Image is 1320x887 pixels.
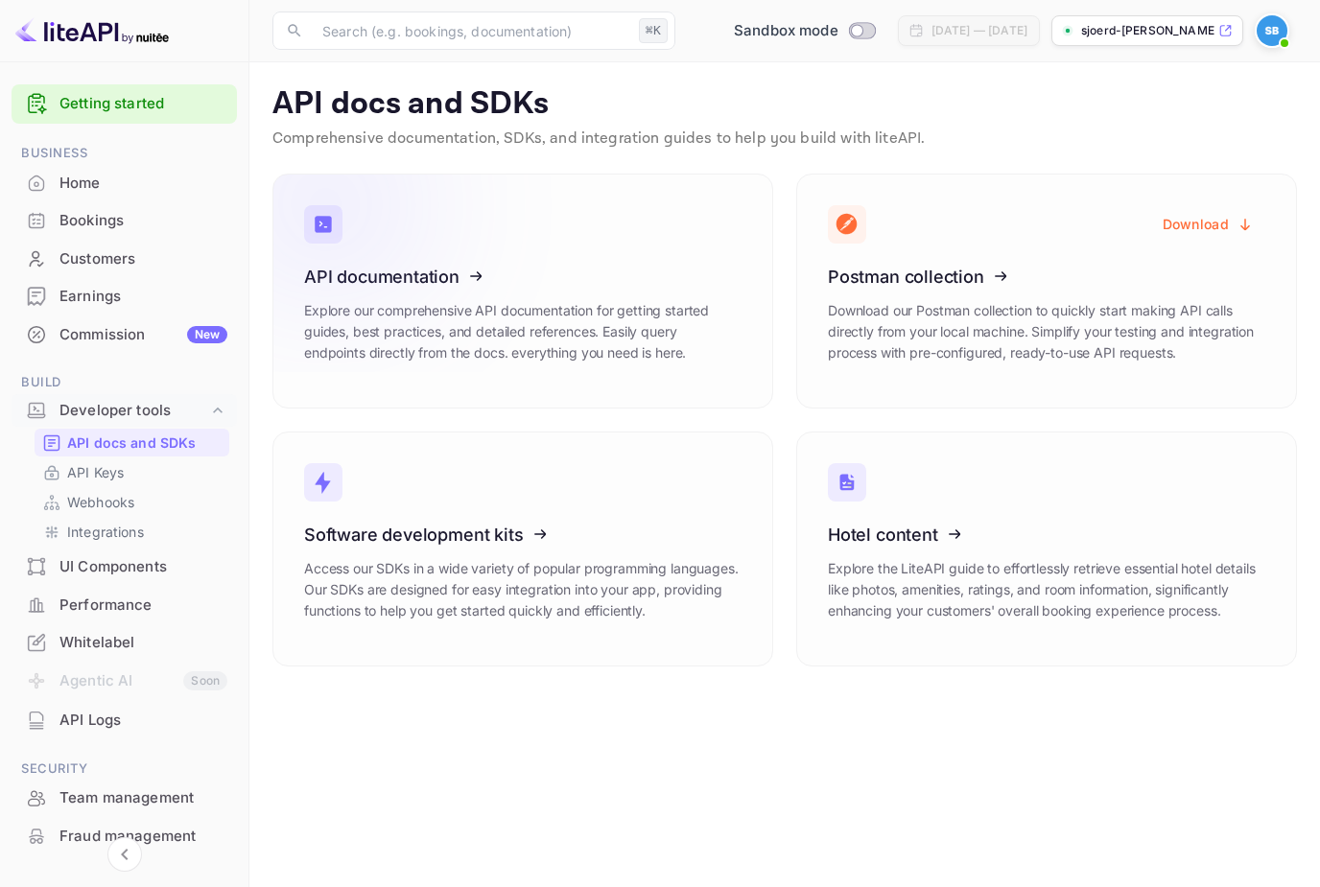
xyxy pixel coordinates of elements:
[828,558,1265,621] p: Explore the LiteAPI guide to effortlessly retrieve essential hotel details like photos, amenities...
[59,863,227,885] div: Audit logs
[59,787,227,809] div: Team management
[59,248,227,270] div: Customers
[67,522,144,542] p: Integrations
[59,710,227,732] div: API Logs
[35,488,229,516] div: Webhooks
[272,128,1297,151] p: Comprehensive documentation, SDKs, and integration guides to help you build with liteAPI.
[304,525,742,545] h3: Software development kits
[59,632,227,654] div: Whitelabel
[828,267,1265,287] h3: Postman collection
[12,278,237,314] a: Earnings
[59,595,227,617] div: Performance
[12,202,237,238] a: Bookings
[931,22,1027,39] div: [DATE] — [DATE]
[12,624,237,660] a: Whitelabel
[59,173,227,195] div: Home
[12,549,237,586] div: UI Components
[59,210,227,232] div: Bookings
[12,394,237,428] div: Developer tools
[12,818,237,855] div: Fraud management
[35,458,229,486] div: API Keys
[1151,205,1265,243] button: Download
[59,93,227,115] a: Getting started
[187,326,227,343] div: New
[67,492,134,512] p: Webhooks
[272,432,773,666] a: Software development kitsAccess our SDKs in a wide variety of popular programming languages. Our ...
[12,624,237,662] div: Whitelabel
[272,174,773,408] a: API documentationExplore our comprehensive API documentation for getting started guides, best pra...
[42,432,222,453] a: API docs and SDKs
[12,165,237,202] div: Home
[12,780,237,817] div: Team management
[796,432,1297,666] a: Hotel contentExplore the LiteAPI guide to effortlessly retrieve essential hotel details like phot...
[12,702,237,737] a: API Logs
[734,20,838,42] span: Sandbox mode
[272,85,1297,124] p: API docs and SDKs
[12,316,237,352] a: CommissionNew
[828,525,1265,545] h3: Hotel content
[35,429,229,456] div: API docs and SDKs
[67,462,124,482] p: API Keys
[12,241,237,276] a: Customers
[59,826,227,848] div: Fraud management
[12,316,237,354] div: CommissionNew
[12,84,237,124] div: Getting started
[12,818,237,853] a: Fraud management
[828,300,1265,363] p: Download our Postman collection to quickly start making API calls directly from your local machin...
[1081,22,1214,39] p: sjoerd-[PERSON_NAME]-31m15.n...
[42,462,222,482] a: API Keys
[12,587,237,622] a: Performance
[12,202,237,240] div: Bookings
[59,324,227,346] div: Commission
[59,400,208,422] div: Developer tools
[12,278,237,315] div: Earnings
[12,780,237,815] a: Team management
[42,492,222,512] a: Webhooks
[726,20,883,42] div: Switch to Production mode
[59,286,227,308] div: Earnings
[59,556,227,578] div: UI Components
[107,837,142,872] button: Collapse navigation
[12,549,237,584] a: UI Components
[639,18,668,43] div: ⌘K
[12,759,237,780] span: Security
[35,518,229,546] div: Integrations
[304,558,742,621] p: Access our SDKs in a wide variety of popular programming languages. Our SDKs are designed for eas...
[12,143,237,164] span: Business
[12,241,237,278] div: Customers
[67,432,197,453] p: API docs and SDKs
[12,587,237,624] div: Performance
[311,12,631,50] input: Search (e.g. bookings, documentation)
[12,165,237,200] a: Home
[42,522,222,542] a: Integrations
[12,702,237,739] div: API Logs
[12,372,237,393] span: Build
[15,15,169,46] img: LiteAPI logo
[1257,15,1287,46] img: Sjoerd Brouwer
